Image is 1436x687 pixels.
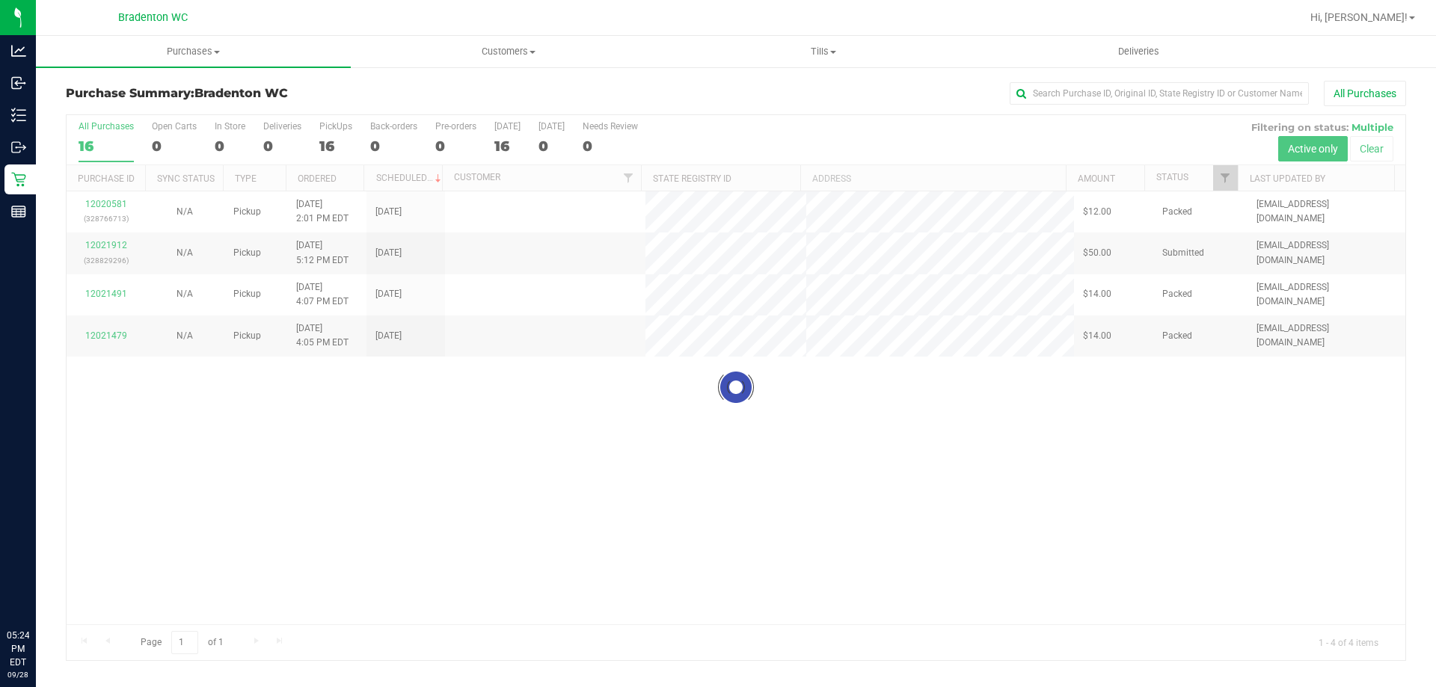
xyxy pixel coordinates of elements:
[7,629,29,669] p: 05:24 PM EDT
[11,140,26,155] inline-svg: Outbound
[36,45,351,58] span: Purchases
[666,45,980,58] span: Tills
[11,43,26,58] inline-svg: Analytics
[15,567,60,612] iframe: Resource center
[1098,45,1179,58] span: Deliveries
[1324,81,1406,106] button: All Purchases
[351,36,666,67] a: Customers
[1310,11,1408,23] span: Hi, [PERSON_NAME]!
[118,11,188,24] span: Bradenton WC
[11,76,26,90] inline-svg: Inbound
[666,36,981,67] a: Tills
[7,669,29,680] p: 09/28
[36,36,351,67] a: Purchases
[11,172,26,187] inline-svg: Retail
[981,36,1296,67] a: Deliveries
[11,108,26,123] inline-svg: Inventory
[352,45,665,58] span: Customers
[1010,82,1309,105] input: Search Purchase ID, Original ID, State Registry ID or Customer Name...
[194,86,288,100] span: Bradenton WC
[66,87,512,100] h3: Purchase Summary:
[11,204,26,219] inline-svg: Reports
